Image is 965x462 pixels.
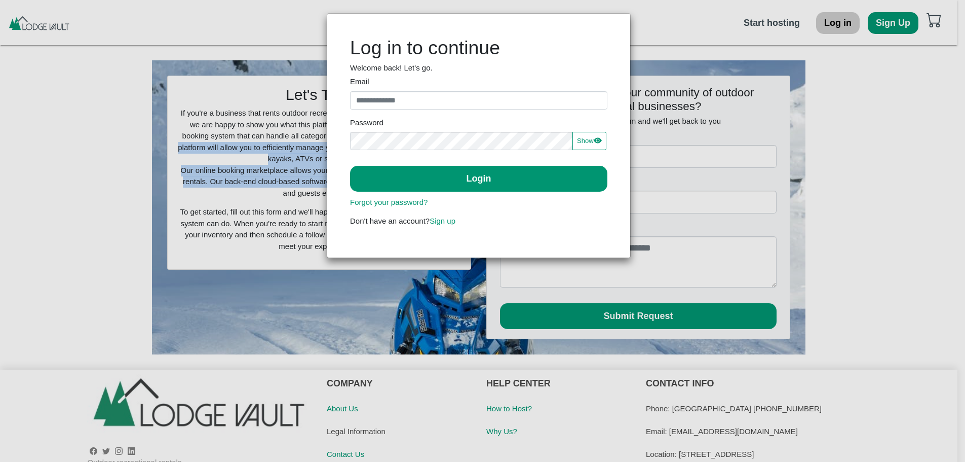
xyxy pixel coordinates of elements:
[430,217,455,225] a: Sign up
[350,198,428,206] a: Forgot your password?
[572,132,606,150] button: Showeye fill
[350,216,607,227] p: Don't have an account?
[350,117,607,132] legend: Password
[350,63,607,73] h6: Welcome back! Let's go.
[467,173,491,184] b: Login
[350,166,607,192] button: Login
[594,136,602,145] svg: eye fill
[350,37,607,59] h1: Log in to continue
[350,76,607,88] label: Email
